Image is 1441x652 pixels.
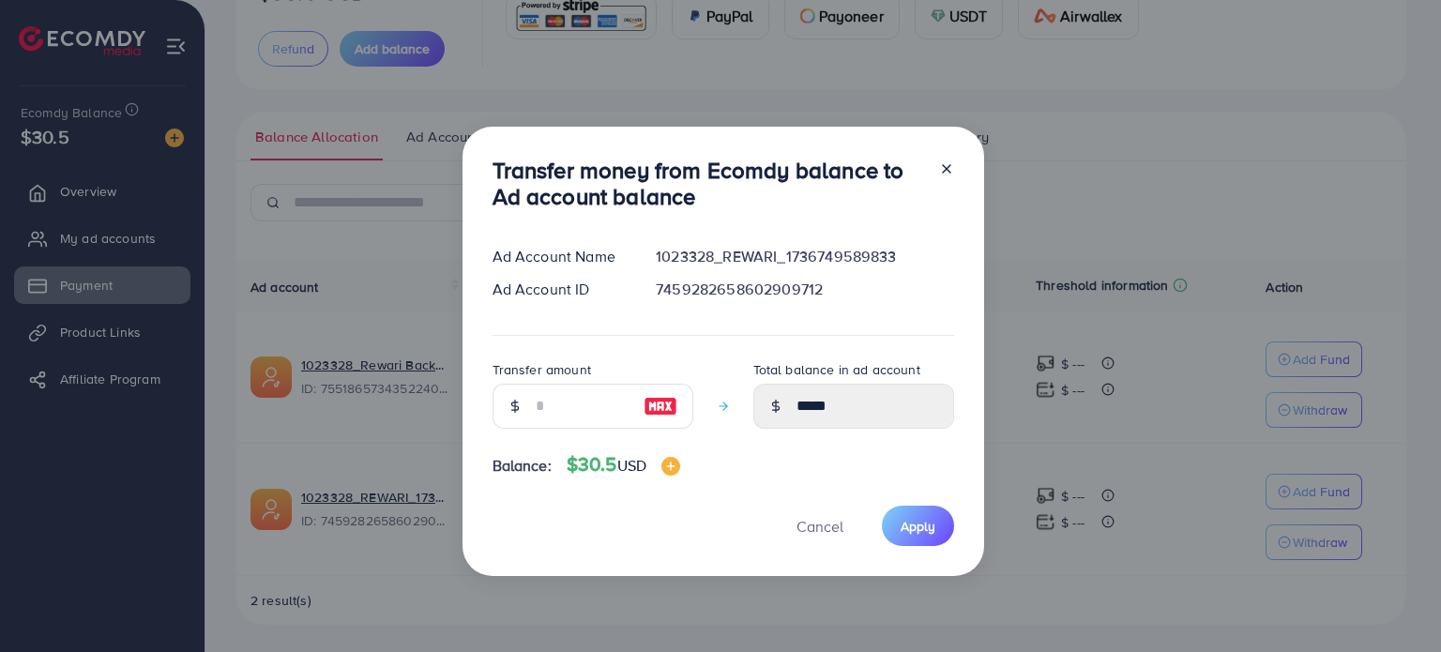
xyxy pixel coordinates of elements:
iframe: Chat [1361,568,1427,638]
span: Apply [901,517,935,536]
img: image [661,457,680,476]
div: 7459282658602909712 [641,279,968,300]
div: Ad Account Name [478,246,642,267]
span: Balance: [493,455,552,477]
h3: Transfer money from Ecomdy balance to Ad account balance [493,157,924,211]
span: Cancel [796,516,843,537]
button: Apply [882,506,954,546]
div: 1023328_REWARI_1736749589833 [641,246,968,267]
img: image [644,395,677,417]
label: Transfer amount [493,360,591,379]
button: Cancel [773,506,867,546]
div: Ad Account ID [478,279,642,300]
h4: $30.5 [567,453,680,477]
label: Total balance in ad account [753,360,920,379]
span: USD [617,455,646,476]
